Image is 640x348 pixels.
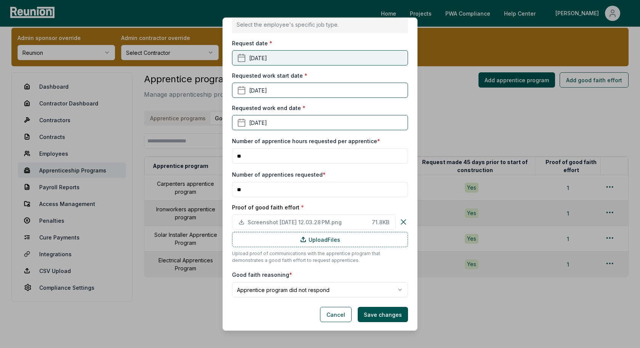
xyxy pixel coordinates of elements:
[232,104,306,112] label: Requested work end date
[232,83,408,98] button: [DATE]
[232,250,408,264] p: Upload proof of communications with the apprentice program that demonstrates a good faith effort ...
[232,115,408,130] button: [DATE]
[232,138,380,144] label: Number of apprentice hours requested per apprentice
[232,214,396,230] button: Screenshot [DATE] 12.03.28 PM.png 71.8KB
[232,171,326,178] label: Number of apprentices requested
[320,307,352,322] button: Cancel
[372,218,389,226] span: 71.8 KB
[232,232,408,247] label: Upload Files
[232,203,408,211] label: Proof of good faith effort
[232,50,408,65] button: [DATE]
[232,72,307,80] label: Requested work start date
[232,39,272,47] label: Request date
[237,21,403,29] p: Select the employee's specific job type.
[358,307,408,322] button: Save changes
[248,218,369,226] span: Screenshot [DATE] 12.03.28 PM.png
[232,271,292,278] label: Good faith reasoning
